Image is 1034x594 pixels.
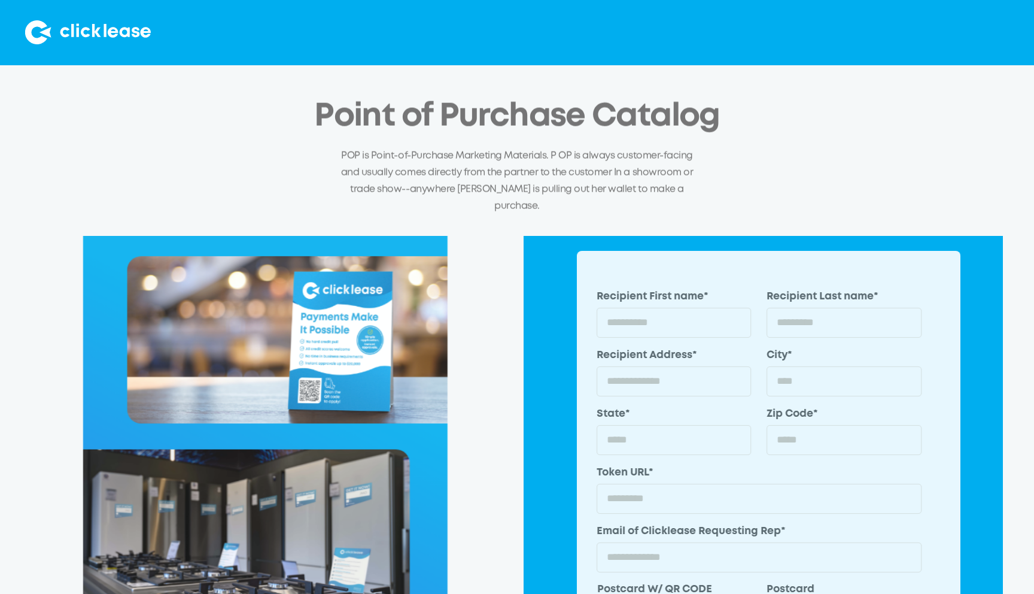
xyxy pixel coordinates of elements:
img: Clicklease logo [25,20,151,44]
label: Token URL* [597,466,922,481]
label: Recipient Address* [597,348,751,363]
p: POP is Point-of-Purchase Marketing Materials. P OP is always customer-facing and usually comes di... [340,148,694,214]
label: State* [597,407,751,422]
label: Zip Code* [767,407,922,422]
label: Recipient First name* [597,290,751,305]
h2: Point of Purchase Catalog [314,99,720,134]
label: City* [767,348,922,363]
label: Recipient Last name* [767,290,922,305]
label: Email of Clicklease Requesting Rep* [597,525,922,540]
